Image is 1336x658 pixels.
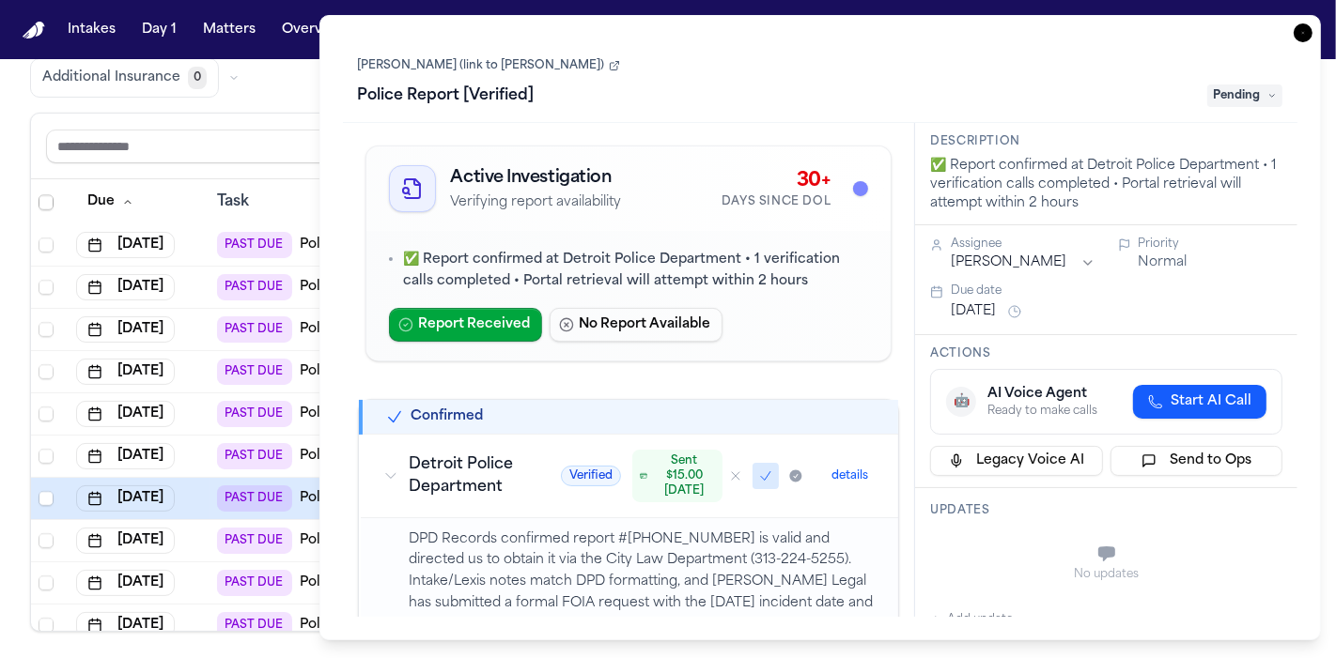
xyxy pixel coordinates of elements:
[39,280,54,295] span: Select row
[951,237,1095,252] div: Assignee
[954,392,970,411] span: 🤖
[1003,300,1026,323] button: Snooze task
[217,232,292,258] span: PAST DUE
[490,13,571,47] button: The Flock
[930,157,1282,213] div: ✅ Report confirmed at Detroit Police Department • 1 verification calls completed • Portal retriev...
[274,13,354,47] button: Overview
[722,168,831,194] div: 30+
[404,250,869,293] p: ✅ Report confirmed at Detroit Police Department • 1 verification calls completed • Portal retriev...
[930,446,1102,476] button: Legacy Voice AI
[76,232,175,258] button: [DATE]
[427,13,479,47] button: Firms
[217,191,465,213] div: Task
[1139,253,1188,272] button: Normal
[23,22,45,39] a: Home
[722,463,749,489] button: Mark as no report
[300,278,465,297] a: Police Report [Guessing]
[300,574,472,592] a: Police Report [Can't Find]
[188,67,207,89] span: 0
[39,491,54,506] span: Select row
[1133,385,1266,419] button: Start AI Call
[217,570,292,596] span: PAST DUE
[23,22,45,39] img: Finch Logo
[930,567,1282,582] div: No updates
[217,443,292,469] span: PAST DUE
[76,570,175,596] button: [DATE]
[195,13,263,47] button: Matters
[783,463,809,489] button: Mark as received
[30,58,219,98] button: Additional Insurance0
[76,443,175,469] button: [DATE]
[300,405,469,423] a: Police Report [Need Info]
[951,283,1282,298] div: Due date
[389,308,542,342] button: Report Received
[550,308,722,342] button: No Report Available
[39,322,54,337] span: Select row
[76,359,175,385] button: [DATE]
[951,302,996,321] button: [DATE]
[76,274,175,300] button: [DATE]
[39,195,54,210] span: Select row
[451,193,622,212] p: Verifying report availability
[1111,446,1282,476] button: Send to Ops
[76,185,145,219] button: Due
[39,533,54,548] span: Select row
[930,134,1282,149] h3: Description
[300,447,465,466] a: Police Report [Guessing]
[930,608,1013,631] button: Add update
[217,401,292,427] span: PAST DUE
[365,13,415,47] button: Tasks
[39,575,54,590] span: Select row
[300,616,473,635] a: Police Report [Unverified]
[76,316,175,343] button: [DATE]
[300,320,469,339] a: Police Report [Need Info]
[217,316,292,343] span: PAST DUE
[76,528,175,554] button: [DATE]
[76,485,175,512] button: [DATE]
[39,194,54,209] span: Select all
[300,362,457,381] a: Police Report [Verified]
[300,489,457,508] a: Police Report [Verified]
[300,531,457,550] a: Police Report [Verified]
[824,465,876,487] button: details
[217,485,292,512] span: PAST DUE
[451,165,622,191] h2: Active Investigation
[561,466,621,486] span: Verified
[753,463,779,489] button: Mark as confirmed
[410,453,516,498] h3: Detroit Police Department
[632,450,723,502] button: Sent $15.00 [DATE]
[217,274,292,300] span: PAST DUE
[1171,392,1251,411] span: Start AI Call
[930,346,1282,361] h3: Actions
[1207,84,1282,107] span: Pending
[987,385,1097,404] div: AI Voice Agent
[217,359,292,385] span: PAST DUE
[410,529,877,658] p: DPD Records confirmed report #[PHONE_NUMBER] is valid and directed us to obtain it via the City L...
[358,58,620,73] a: [PERSON_NAME] (link to [PERSON_NAME])
[930,503,1282,518] h3: Updates
[987,404,1097,419] div: Ready to make calls
[653,453,715,498] span: Sent $ 15.00 [DATE]
[217,528,292,554] span: PAST DUE
[350,81,542,111] h1: Police Report [Verified]
[1139,237,1282,252] div: Priority
[60,13,123,47] button: Intakes
[42,69,180,87] span: Additional Insurance
[76,612,175,638] button: [DATE]
[134,13,184,47] button: Day 1
[39,364,54,379] span: Select row
[76,401,175,427] button: [DATE]
[39,449,54,464] span: Select row
[39,406,54,421] span: Select row
[39,237,54,252] span: Select row
[217,612,292,638] span: PAST DUE
[39,618,54,633] span: Select row
[412,407,484,426] h2: Confirmed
